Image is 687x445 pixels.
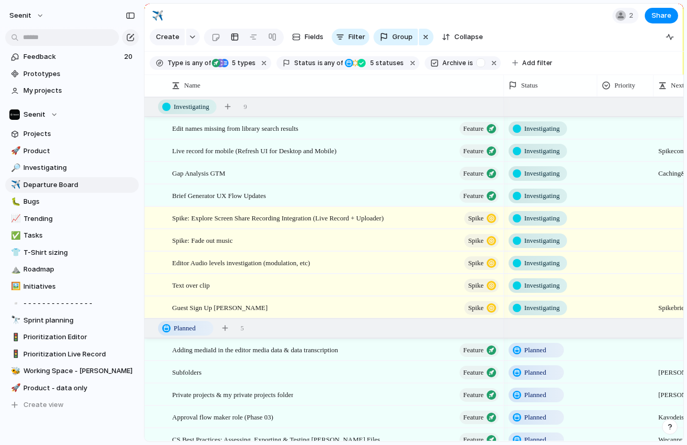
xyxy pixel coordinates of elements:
div: ✈️ [152,8,163,22]
a: Projects [5,126,139,142]
span: 9 [244,102,247,112]
div: 🔭Sprint planning [5,313,139,328]
span: Investigating [524,258,560,268]
button: isany of [316,57,345,69]
span: Departure Board [23,180,135,190]
a: 🚀Product [5,143,139,159]
button: Feature [460,167,499,180]
span: Prioritization Live Record [23,349,135,360]
span: Planned [524,412,546,423]
span: Live record for mobile (Refresh UI for Desktop and Mobile) [172,144,336,156]
span: Text over clip [172,279,210,291]
div: 🐝Working Space - [PERSON_NAME] [5,363,139,379]
span: Planned [524,390,546,400]
button: Feature [460,122,499,135]
button: 5 statuses [344,57,406,69]
button: Feature [460,411,499,424]
span: 2 [629,10,636,21]
span: Tasks [23,230,135,241]
button: Spike [464,279,499,292]
span: Planned [524,345,546,355]
button: 🚦 [9,332,20,342]
span: 5 [228,59,237,67]
button: Collapse [438,29,487,45]
span: Group [392,32,413,42]
div: 🖼️ [11,280,18,292]
span: Priority [614,80,635,91]
span: Investigating [23,163,135,173]
button: Feature [460,366,499,379]
a: Feedback20 [5,49,139,65]
button: Spike [464,301,499,315]
span: Planned [524,367,546,378]
button: Spike [464,212,499,225]
span: Add filter [522,58,552,68]
span: Investigating [524,280,560,291]
div: 🔎 [11,162,18,174]
a: ▫️- - - - - - - - - - - - - - - [5,295,139,311]
button: 🚀 [9,383,20,393]
span: Investigating [524,303,560,313]
button: 🚀 [9,146,20,156]
a: 🐛Bugs [5,194,139,209]
div: 👕T-Shirt sizing [5,245,139,261]
span: Editor Audio levels investigation (modulation, etc) [172,256,310,268]
span: Feature [463,121,484,136]
span: Collapse [454,32,483,42]
button: 🔎 [9,163,20,173]
span: Bugs [23,196,135,207]
button: 🖼️ [9,281,20,292]
button: 🐛 [9,196,20,207]
span: Investigating [524,123,560,134]
div: 🔎Investigating [5,160,139,176]
div: ✅ [11,230,18,242]
span: Spike: Fade out music [172,234,233,246]
button: Feature [460,388,499,402]
a: 🚀Product - data only [5,380,139,396]
a: ✅Tasks [5,228,139,243]
span: Guest Sign Up [PERSON_NAME] [172,301,268,313]
button: 🐝 [9,366,20,376]
button: Seenit [5,7,50,24]
span: Planned [174,323,196,333]
span: Investigating [174,102,209,112]
span: Share [652,10,671,21]
button: Feature [460,189,499,203]
div: 🚦 [11,348,18,360]
span: 5 [240,323,244,333]
span: is [318,58,323,68]
a: My projects [5,83,139,98]
span: Spike [468,211,484,226]
span: Edit names missing from library search results [172,122,298,134]
span: Investigating [524,191,560,201]
button: Group [373,29,418,45]
span: Feature [463,410,484,425]
span: Prototypes [23,69,135,79]
a: 📈Trending [5,211,139,227]
span: Filter [348,32,365,42]
a: ✈️Departure Board [5,177,139,193]
span: Investigating [524,236,560,246]
span: 5 [367,59,376,67]
button: Fields [288,29,328,45]
div: 🚦 [11,331,18,343]
div: 🐛 [11,196,18,208]
span: Prioritization Editor [23,332,135,342]
button: Filter [332,29,369,45]
span: Roadmap [23,264,135,275]
div: ⛰️Roadmap [5,262,139,277]
div: ⛰️ [11,264,18,276]
span: Private projects & my private projects folder [172,388,293,400]
span: Status [521,80,538,91]
button: Create [150,29,185,45]
span: Seenit [9,10,31,21]
button: 📈 [9,214,20,224]
div: 🚀 [11,145,18,157]
span: Spike [468,233,484,248]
